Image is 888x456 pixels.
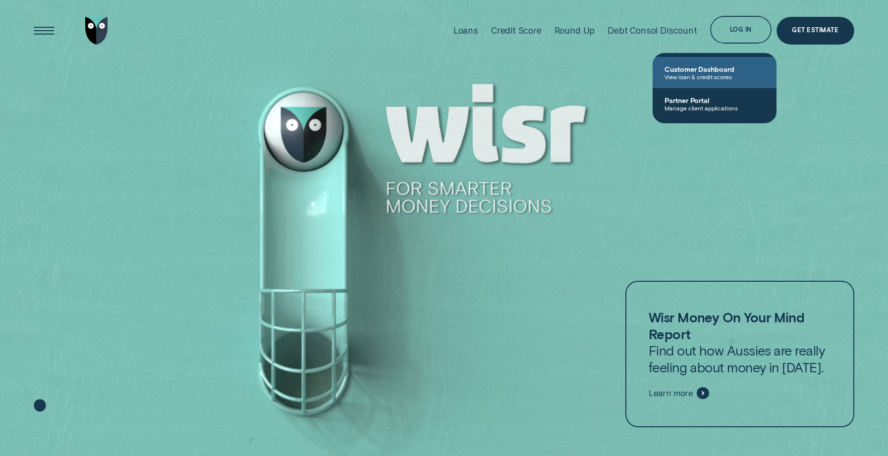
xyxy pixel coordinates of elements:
[649,309,805,342] strong: Wisr Money On Your Mind Report
[555,25,595,36] div: Round Up
[85,17,109,45] img: Wisr
[491,25,542,36] div: Credit Score
[665,96,765,104] span: Partner Portal
[777,17,854,45] a: Get Estimate
[649,388,693,399] span: Learn more
[608,25,697,36] div: Debt Consol Discount
[30,17,58,45] button: Open Menu
[625,281,854,428] a: Wisr Money On Your Mind ReportFind out how Aussies are really feeling about money in [DATE].Learn...
[710,16,772,44] button: Log in
[653,57,777,88] a: Customer DashboardView loan & credit scores
[653,88,777,119] a: Partner PortalManage client applications
[665,65,765,73] span: Customer Dashboard
[649,309,831,376] p: Find out how Aussies are really feeling about money in [DATE].
[665,73,765,80] span: View loan & credit scores
[665,104,765,111] span: Manage client applications
[453,25,478,36] div: Loans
